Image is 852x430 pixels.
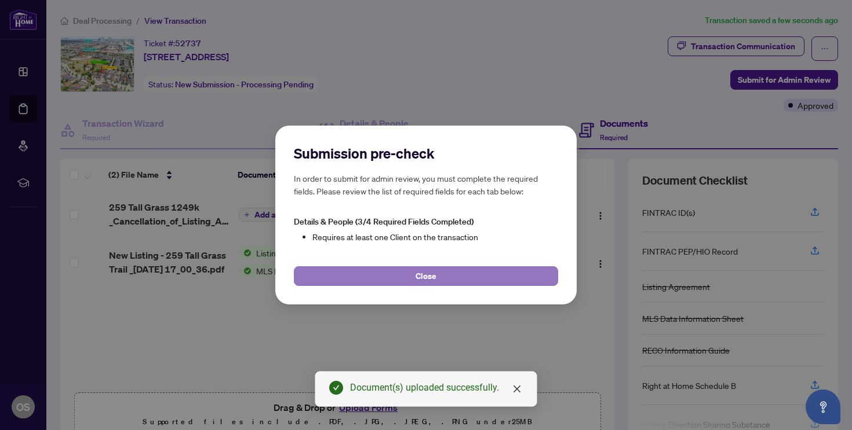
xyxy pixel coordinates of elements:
span: check-circle [329,381,343,395]
div: Document(s) uploaded successfully. [350,381,523,395]
h2: Submission pre-check [294,144,558,163]
h5: In order to submit for admin review, you must complete the required fields. Please review the lis... [294,172,558,197]
li: Requires at least one Client on the transaction [312,230,558,243]
span: close [512,384,522,394]
a: Close [511,383,523,395]
span: Details & People (3/4 Required Fields Completed) [294,216,474,227]
button: Open asap [806,389,840,424]
button: Close [294,266,558,286]
span: Close [416,267,436,285]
